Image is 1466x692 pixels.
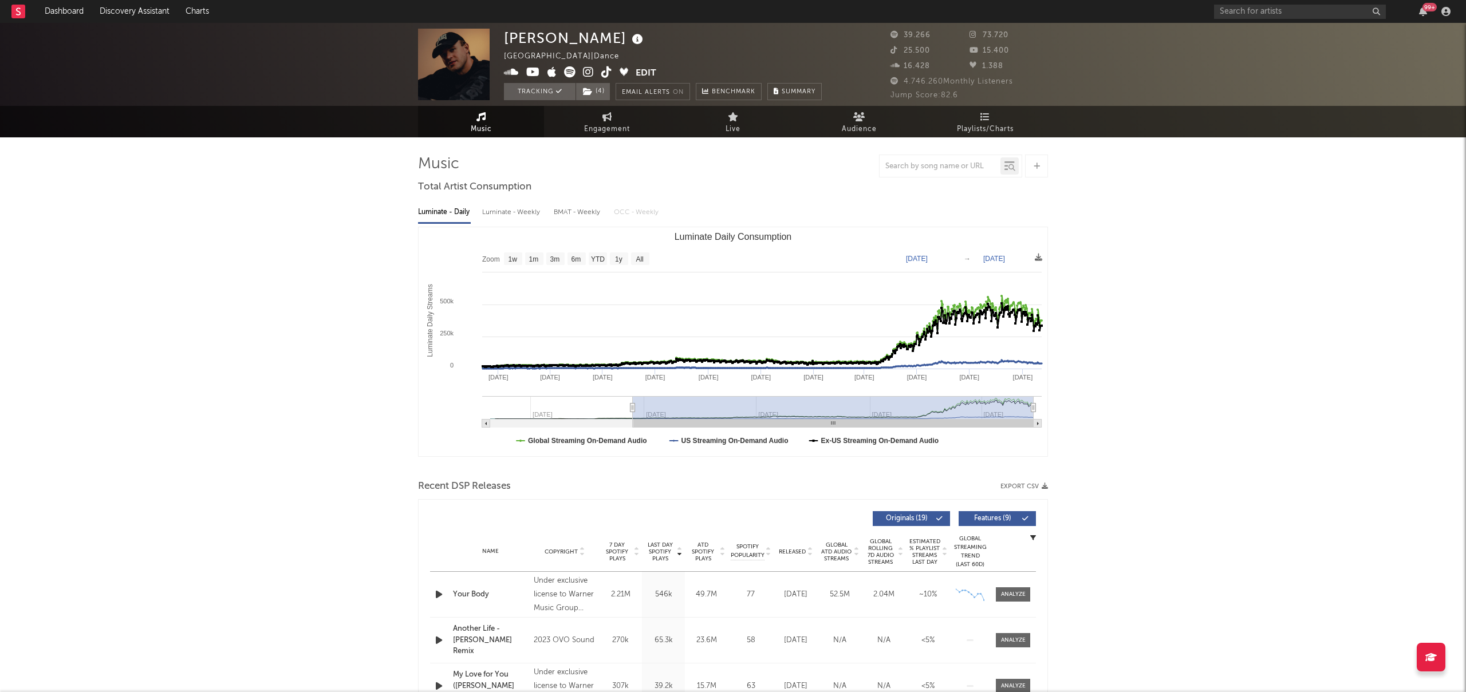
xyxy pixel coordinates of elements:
[645,374,665,381] text: [DATE]
[880,162,1000,171] input: Search by song name or URL
[616,83,690,100] button: Email AlertsOn
[453,623,528,657] a: Another Life - [PERSON_NAME] Remix
[959,374,979,381] text: [DATE]
[418,203,471,222] div: Luminate - Daily
[636,255,643,263] text: All
[959,511,1036,526] button: Features(9)
[645,635,682,646] div: 65.3k
[909,538,940,566] span: Estimated % Playlist Streams Last Day
[418,480,511,493] span: Recent DSP Releases
[550,255,560,263] text: 3m
[890,78,1013,85] span: 4.746.260 Monthly Listeners
[865,681,903,692] div: N/A
[681,437,789,445] text: US Streaming On-Demand Audio
[534,634,596,647] div: 2023 OVO Sound
[688,635,725,646] div: 23.6M
[751,374,771,381] text: [DATE]
[576,83,610,100] button: (4)
[777,589,815,600] div: [DATE]
[572,255,581,263] text: 6m
[731,635,771,646] div: 58
[1000,483,1048,490] button: Export CSV
[645,541,675,562] span: Last Day Spotify Plays
[821,541,852,562] span: Global ATD Audio Streams
[726,122,740,136] span: Live
[865,589,903,600] div: 2.04M
[906,255,928,263] text: [DATE]
[509,255,518,263] text: 1w
[890,31,931,39] span: 39.266
[854,374,874,381] text: [DATE]
[1214,5,1386,19] input: Search for artists
[418,106,544,137] a: Music
[842,122,877,136] span: Audience
[821,437,939,445] text: Ex-US Streaming On-Demand Audio
[450,362,454,369] text: 0
[591,255,605,263] text: YTD
[645,681,682,692] div: 39.2k
[964,255,971,263] text: →
[731,589,771,600] div: 77
[922,106,1048,137] a: Playlists/Charts
[953,535,987,569] div: Global Streaming Trend (Last 60D)
[966,515,1019,522] span: Features ( 9 )
[482,203,542,222] div: Luminate - Weekly
[645,589,682,600] div: 546k
[675,232,792,242] text: Luminate Daily Consumption
[426,284,434,357] text: Luminate Daily Streams
[504,83,576,100] button: Tracking
[545,548,578,555] span: Copyright
[779,548,806,555] span: Released
[909,681,947,692] div: <5%
[418,180,531,194] span: Total Artist Consumption
[890,62,930,70] span: 16.428
[554,203,602,222] div: BMAT - Weekly
[909,635,947,646] div: <5%
[957,122,1014,136] span: Playlists/Charts
[576,83,610,100] span: ( 4 )
[453,589,528,600] a: Your Body
[471,122,492,136] span: Music
[865,635,903,646] div: N/A
[970,62,1003,70] span: 1.388
[731,543,764,560] span: Spotify Popularity
[821,681,859,692] div: N/A
[970,47,1009,54] span: 15.400
[602,589,639,600] div: 2.21M
[712,85,755,99] span: Benchmark
[970,31,1008,39] span: 73.720
[821,635,859,646] div: N/A
[890,92,958,99] span: Jump Score: 82.6
[890,47,930,54] span: 25.500
[796,106,922,137] a: Audience
[504,29,646,48] div: [PERSON_NAME]
[983,255,1005,263] text: [DATE]
[1422,3,1437,11] div: 99 +
[873,511,950,526] button: Originals(19)
[696,83,762,100] a: Benchmark
[453,547,528,556] div: Name
[544,106,670,137] a: Engagement
[636,66,656,81] button: Edit
[1013,374,1033,381] text: [DATE]
[821,589,859,600] div: 52.5M
[529,255,539,263] text: 1m
[803,374,823,381] text: [DATE]
[602,635,639,646] div: 270k
[1419,7,1427,16] button: 99+
[865,538,896,566] span: Global Rolling 7D Audio Streams
[584,122,630,136] span: Engagement
[488,374,509,381] text: [DATE]
[602,541,632,562] span: 7 Day Spotify Plays
[688,589,725,600] div: 49.7M
[699,374,719,381] text: [DATE]
[909,589,947,600] div: ~ 10 %
[482,255,500,263] text: Zoom
[731,681,771,692] div: 63
[528,437,647,445] text: Global Streaming On-Demand Audio
[593,374,613,381] text: [DATE]
[673,89,684,96] em: On
[688,681,725,692] div: 15.7M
